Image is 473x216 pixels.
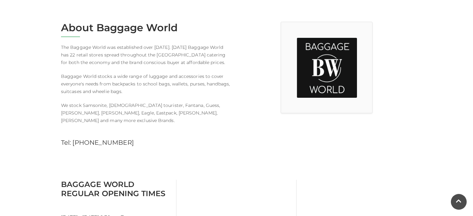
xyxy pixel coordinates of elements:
[61,22,232,34] h2: About Baggage World
[61,44,232,66] p: The Baggage World was established over [DATE]. [DATE] Baggage World has 22 retail stores spread t...
[61,180,171,198] h3: Baggage World Regular Opening Times
[61,139,134,146] a: Tel: [PHONE_NUMBER]
[61,73,232,95] p: Baggage World stocks a wide range of luggage and accessories to cover everyone's needs from backp...
[61,102,232,124] p: We stock Samsonite, [DEMOGRAPHIC_DATA] tourister, Fantana, Guess, [PERSON_NAME], [PERSON_NAME], E...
